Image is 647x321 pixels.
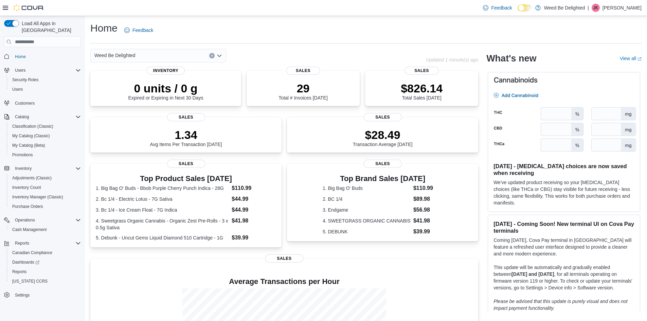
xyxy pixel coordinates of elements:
[15,240,29,246] span: Reports
[10,183,81,192] span: Inventory Count
[544,4,585,12] p: Weed Be Delighted
[12,52,81,60] span: Home
[15,166,32,171] span: Inventory
[323,228,411,235] dt: 5. DEBUNK
[493,299,628,311] em: Please be advised that this update is purely visual and does not impact payment functionality.
[232,217,276,225] dd: $41.98
[15,101,35,106] span: Customers
[132,27,153,34] span: Feedback
[209,53,215,58] button: Clear input
[511,271,554,277] strong: [DATE] and [DATE]
[12,77,38,83] span: Security Roles
[518,4,532,12] input: Dark Mode
[10,249,55,257] a: Canadian Compliance
[167,113,205,121] span: Sales
[486,53,536,64] h2: What's new
[150,128,222,147] div: Avg Items Per Transaction [DATE]
[7,85,84,94] button: Users
[90,21,118,35] h1: Home
[12,99,81,107] span: Customers
[413,228,443,236] dd: $39.99
[15,114,29,120] span: Catalog
[10,226,49,234] a: Cash Management
[1,51,84,61] button: Home
[10,258,81,266] span: Dashboards
[12,113,81,121] span: Catalog
[10,193,66,201] a: Inventory Manager (Classic)
[12,291,81,299] span: Settings
[10,174,54,182] a: Adjustments (Classic)
[353,128,413,147] div: Transaction Average [DATE]
[491,4,512,11] span: Feedback
[286,67,320,75] span: Sales
[12,164,81,173] span: Inventory
[128,82,203,101] div: Expired or Expiring in Next 30 Days
[12,152,33,158] span: Promotions
[12,99,37,107] a: Customers
[19,20,81,34] span: Load All Apps in [GEOGRAPHIC_DATA]
[7,267,84,277] button: Reports
[7,131,84,141] button: My Catalog (Classic)
[364,113,402,121] span: Sales
[323,175,443,183] h3: Top Brand Sales [DATE]
[128,82,203,95] p: 0 units / 0 g
[323,196,411,202] dt: 2. BC 1/4
[265,254,303,263] span: Sales
[401,82,443,95] p: $826.14
[7,225,84,234] button: Cash Management
[413,217,443,225] dd: $41.98
[637,57,642,61] svg: External link
[493,220,634,234] h3: [DATE] - Coming Soon! New terminal UI on Cova Pay terminals
[493,163,634,176] h3: [DATE] - [MEDICAL_DATA] choices are now saved when receiving
[232,195,276,203] dd: $44.99
[426,57,478,63] p: Updated 1 minute(s) ago
[7,150,84,160] button: Promotions
[147,67,185,75] span: Inventory
[7,122,84,131] button: Classification (Classic)
[401,82,443,101] div: Total Sales [DATE]
[14,4,44,11] img: Cova
[10,85,25,93] a: Users
[12,216,38,224] button: Operations
[232,184,276,192] dd: $110.99
[12,133,50,139] span: My Catalog (Classic)
[10,193,81,201] span: Inventory Manager (Classic)
[96,234,229,241] dt: 5. Debunk - Uncut Gems Liquid Diamond 510 Cartridge - 1G
[10,151,36,159] a: Promotions
[10,141,48,149] a: My Catalog (Beta)
[12,204,43,209] span: Purchase Orders
[413,206,443,214] dd: $56.98
[7,192,84,202] button: Inventory Manager (Classic)
[7,202,84,211] button: Purchase Orders
[12,124,53,129] span: Classification (Classic)
[593,4,598,12] span: JK
[217,53,222,58] button: Open list of options
[7,183,84,192] button: Inventory Count
[10,277,81,285] span: Washington CCRS
[15,217,35,223] span: Operations
[12,279,48,284] span: [US_STATE] CCRS
[1,112,84,122] button: Catalog
[323,217,411,224] dt: 4. SWEETGRASS ORGANIC CANNABIS
[12,185,41,190] span: Inventory Count
[12,227,47,232] span: Cash Management
[1,215,84,225] button: Operations
[12,239,81,247] span: Reports
[12,239,32,247] button: Reports
[10,268,81,276] span: Reports
[12,250,52,255] span: Canadian Compliance
[12,113,32,121] button: Catalog
[15,54,26,59] span: Home
[1,238,84,248] button: Reports
[232,234,276,242] dd: $39.99
[620,56,642,61] a: View allExternal link
[96,207,229,213] dt: 3. Bc 1/4 - Ice Cream Float - 7G Indica
[10,151,81,159] span: Promotions
[10,268,29,276] a: Reports
[405,67,439,75] span: Sales
[493,179,634,206] p: We've updated product receiving so your [MEDICAL_DATA] choices (like THCa or CBG) stay visible fo...
[7,75,84,85] button: Security Roles
[232,206,276,214] dd: $44.99
[10,141,81,149] span: My Catalog (Beta)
